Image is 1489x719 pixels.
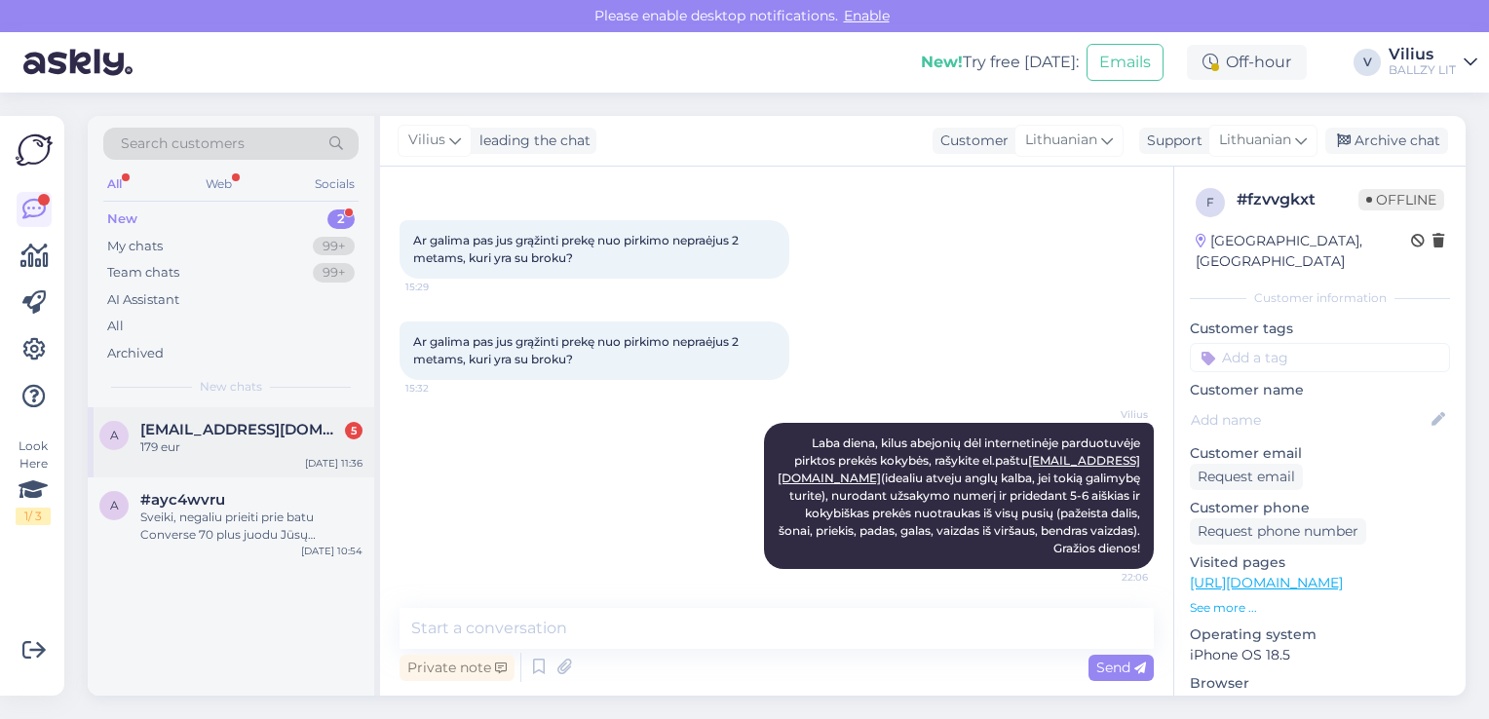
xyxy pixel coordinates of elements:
div: Try free [DATE]: [921,51,1079,74]
div: 5 [345,422,363,439]
div: Team chats [107,263,179,283]
div: 99+ [313,263,355,283]
div: New [107,209,137,229]
span: Ar galima pas jus grąžinti prekę nuo pirkimo nepraėjus 2 metams, kuri yra su broku? [413,334,742,366]
button: Emails [1087,44,1164,81]
div: 179 eur [140,438,363,456]
div: [DATE] 10:54 [301,544,363,558]
span: Send [1096,659,1146,676]
span: 15:29 [405,280,478,294]
div: 99+ [313,237,355,256]
b: New! [921,53,963,71]
span: Ar galima pas jus grąžinti prekę nuo pirkimo nepraėjus 2 metams, kuri yra su broku? [413,233,742,265]
span: Lithuanian [1025,130,1097,151]
div: All [107,317,124,336]
div: [GEOGRAPHIC_DATA], [GEOGRAPHIC_DATA] [1196,231,1411,272]
span: 15:32 [405,381,478,396]
span: a [110,498,119,512]
div: AI Assistant [107,290,179,310]
span: aliona.damk@gmail.com [140,421,343,438]
div: Look Here [16,437,51,525]
span: Vilius [408,130,445,151]
input: Add name [1191,409,1428,431]
span: a [110,428,119,442]
a: [URL][DOMAIN_NAME] [1190,574,1343,591]
p: iPhone OS 18.5 [1190,645,1450,665]
div: Request phone number [1190,518,1366,545]
span: 22:06 [1075,570,1148,585]
div: [DATE] 11:36 [305,456,363,471]
p: Browser [1190,673,1450,694]
p: Customer tags [1190,319,1450,339]
p: Customer email [1190,443,1450,464]
span: Offline [1358,189,1444,210]
p: Customer name [1190,380,1450,400]
div: leading the chat [472,131,591,151]
span: New chats [200,378,262,396]
div: Customer information [1190,289,1450,307]
span: Vilius [1075,407,1148,422]
span: f [1206,195,1214,209]
div: All [103,171,126,197]
div: Socials [311,171,359,197]
span: #ayc4wvru [140,491,225,509]
input: Add a tag [1190,343,1450,372]
div: Archive chat [1325,128,1448,154]
span: Lithuanian [1219,130,1291,151]
p: Customer phone [1190,498,1450,518]
div: Support [1139,131,1203,151]
span: Enable [838,7,896,24]
div: My chats [107,237,163,256]
a: ViliusBALLZY LIT [1389,47,1477,78]
div: BALLZY LIT [1389,62,1456,78]
div: Private note [400,655,515,681]
div: Sveiki, negaliu prieiti prie batu Converse 70 plus juodu Jūsų puslapyje, ar galite padėti? [140,509,363,544]
div: # fzvvgkxt [1237,188,1358,211]
p: Safari 18.5 [1190,694,1450,714]
div: V [1354,49,1381,76]
div: 1 / 3 [16,508,51,525]
p: Operating system [1190,624,1450,645]
div: Customer [933,131,1009,151]
div: Vilius [1389,47,1456,62]
span: Search customers [121,133,245,154]
div: 2 [327,209,355,229]
img: Askly Logo [16,132,53,169]
div: Web [202,171,236,197]
div: Request email [1190,464,1303,490]
div: Off-hour [1187,45,1307,80]
span: Laba diena, kilus abejonių dėl internetinėje parduotuvėje pirktos prekės kokybės, rašykite el.paš... [778,435,1143,555]
div: Archived [107,344,164,363]
p: See more ... [1190,599,1450,617]
p: Visited pages [1190,552,1450,573]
